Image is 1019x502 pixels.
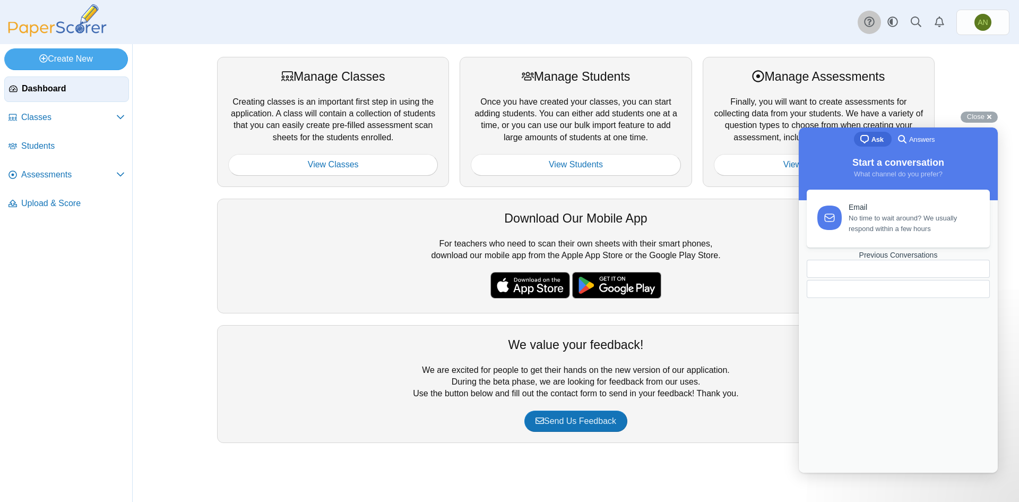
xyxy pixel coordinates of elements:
a: View Classes [228,154,438,175]
a: Dashboard [4,76,129,102]
div: Download Our Mobile App [228,210,923,227]
a: View Students [471,154,680,175]
div: For teachers who need to scan their own sheets with their smart phones, download our mobile app f... [217,199,935,313]
div: We value your feedback! [228,336,923,353]
div: We are excited for people to get their hands on the new version of our application. During the be... [217,325,935,443]
button: Close [961,112,998,123]
img: PaperScorer [4,4,110,37]
span: Abby Nance [978,19,988,26]
a: Students [4,134,129,159]
div: Once you have created your classes, you can start adding students. You can either add students on... [460,57,692,186]
a: View Assessments [714,154,923,175]
span: Students [21,140,125,152]
img: google-play-badge.png [572,272,661,299]
a: Send Us Feedback [524,411,627,432]
span: Close [967,113,985,121]
div: Manage Students [471,68,680,85]
a: PaperScorer [4,29,110,38]
span: Dashboard [22,83,124,95]
div: Manage Assessments [714,68,923,85]
img: apple-store-badge.svg [490,272,570,299]
a: Upload & Score [4,191,129,217]
iframe: Help Scout Beacon - Live Chat, Contact Form, and Knowledge Base [799,127,998,473]
a: Alerts [928,11,951,34]
a: Classes [4,105,129,131]
div: Manage Classes [228,68,438,85]
div: Finally, you will want to create assessments for collecting data from your students. We have a va... [703,57,935,186]
span: Classes [21,112,116,123]
span: Upload & Score [21,198,125,209]
span: Abby Nance [974,14,991,31]
a: Create New [4,48,128,70]
span: Send Us Feedback [536,416,616,426]
div: Creating classes is an important first step in using the application. A class will contain a coll... [217,57,449,186]
span: Assessments [21,169,116,181]
a: Assessments [4,163,129,188]
a: Abby Nance [956,10,1009,35]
